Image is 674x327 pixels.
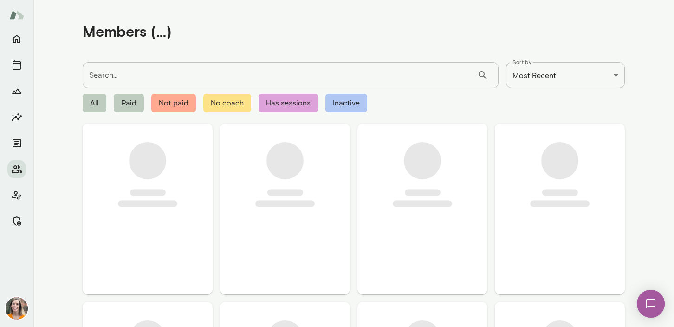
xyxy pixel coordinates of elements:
img: Carrie Kelly [6,297,28,320]
h4: Members (...) [83,22,172,40]
span: Inactive [325,94,367,112]
span: Paid [114,94,144,112]
button: Client app [7,186,26,204]
label: Sort by [512,58,531,66]
button: Documents [7,134,26,152]
img: Mento [9,6,24,24]
button: Growth Plan [7,82,26,100]
button: Insights [7,108,26,126]
button: Sessions [7,56,26,74]
span: No coach [203,94,251,112]
div: Most Recent [506,62,625,88]
span: Has sessions [259,94,318,112]
button: Members [7,160,26,178]
button: Home [7,30,26,48]
button: Manage [7,212,26,230]
span: Not paid [151,94,196,112]
span: All [83,94,106,112]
